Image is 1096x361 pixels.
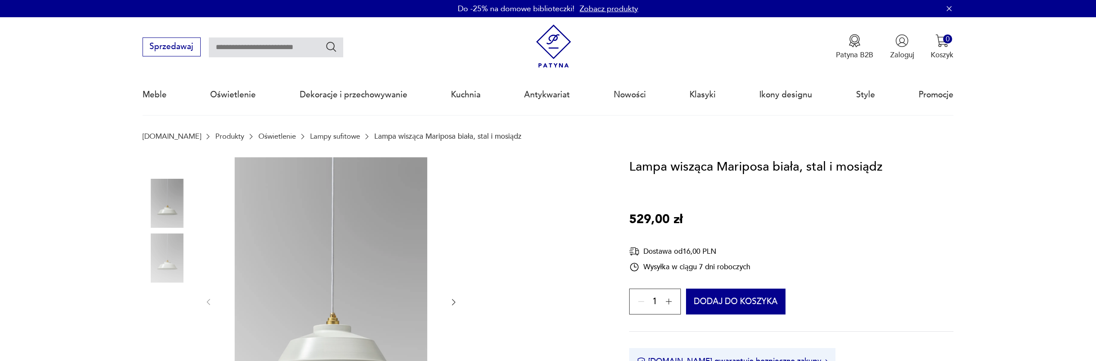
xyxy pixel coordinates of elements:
[836,34,873,60] button: Patyna B2B
[890,50,914,60] p: Zaloguj
[759,75,812,115] a: Ikony designu
[836,34,873,60] a: Ikona medaluPatyna B2B
[143,233,192,283] img: Zdjęcie produktu Lampa wisząca Mariposa biała, stal i mosiądz
[143,44,201,51] a: Sprzedawaj
[215,132,244,140] a: Produkty
[143,132,201,140] a: [DOMAIN_NAME]
[686,289,786,314] button: Dodaj do koszyka
[258,132,296,140] a: Oświetlenie
[325,40,338,53] button: Szukaj
[458,3,574,14] p: Do -25% na domowe biblioteczki!
[374,132,522,140] p: Lampa wisząca Mariposa biała, stal i mosiądz
[300,75,407,115] a: Dekoracje i przechowywanie
[836,50,873,60] p: Patyna B2B
[943,34,952,44] div: 0
[143,179,192,228] img: Zdjęcie produktu Lampa wisząca Mariposa biała, stal i mosiądz
[210,75,256,115] a: Oświetlenie
[143,37,201,56] button: Sprzedawaj
[629,157,882,177] h1: Lampa wisząca Mariposa biała, stal i mosiądz
[689,75,716,115] a: Klasyki
[856,75,875,115] a: Style
[451,75,481,115] a: Kuchnia
[931,50,953,60] p: Koszyk
[629,246,750,257] div: Dostawa od 16,00 PLN
[580,3,638,14] a: Zobacz produkty
[895,34,909,47] img: Ikonka użytkownika
[614,75,646,115] a: Nowości
[935,34,949,47] img: Ikona koszyka
[524,75,570,115] a: Antykwariat
[848,34,861,47] img: Ikona medalu
[890,34,914,60] button: Zaloguj
[629,262,750,272] div: Wysyłka w ciągu 7 dni roboczych
[919,75,953,115] a: Promocje
[532,25,575,68] img: Patyna - sklep z meblami i dekoracjami vintage
[143,75,167,115] a: Meble
[629,210,683,230] p: 529,00 zł
[629,246,640,257] img: Ikona dostawy
[652,299,657,305] span: 1
[310,132,360,140] a: Lampy sufitowe
[931,34,953,60] button: 0Koszyk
